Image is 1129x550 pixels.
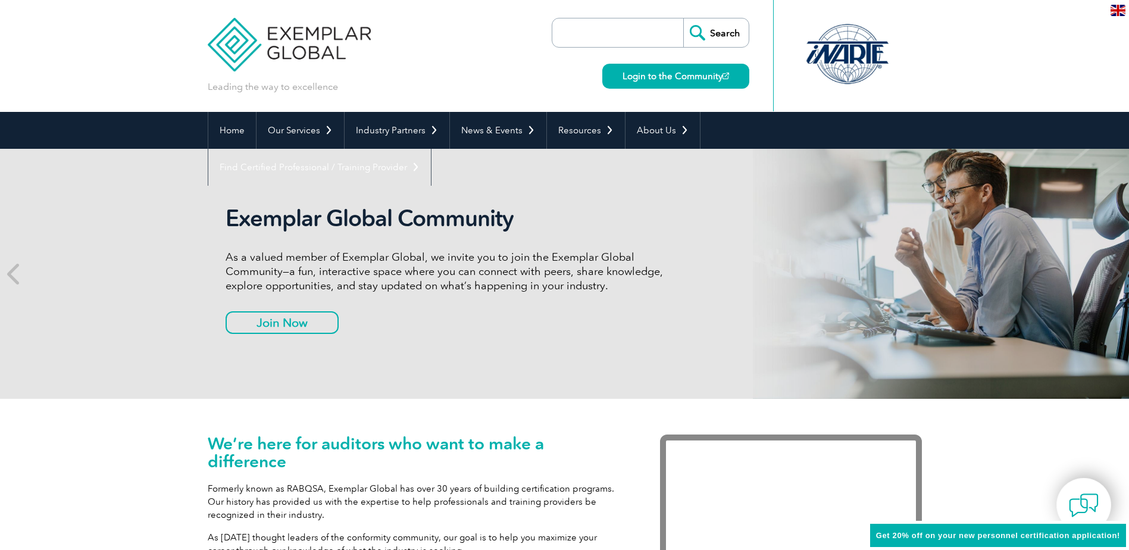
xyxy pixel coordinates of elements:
[257,112,344,149] a: Our Services
[345,112,449,149] a: Industry Partners
[723,73,729,79] img: open_square.png
[226,250,672,293] p: As a valued member of Exemplar Global, we invite you to join the Exemplar Global Community—a fun,...
[208,435,624,470] h1: We’re here for auditors who want to make a difference
[226,205,672,232] h2: Exemplar Global Community
[1111,5,1125,16] img: en
[626,112,700,149] a: About Us
[226,311,339,334] a: Join Now
[547,112,625,149] a: Resources
[208,112,256,149] a: Home
[602,64,749,89] a: Login to the Community
[683,18,749,47] input: Search
[208,80,338,93] p: Leading the way to excellence
[208,482,624,521] p: Formerly known as RABQSA, Exemplar Global has over 30 years of building certification programs. O...
[1069,490,1099,520] img: contact-chat.png
[876,531,1120,540] span: Get 20% off on your new personnel certification application!
[208,149,431,186] a: Find Certified Professional / Training Provider
[450,112,546,149] a: News & Events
